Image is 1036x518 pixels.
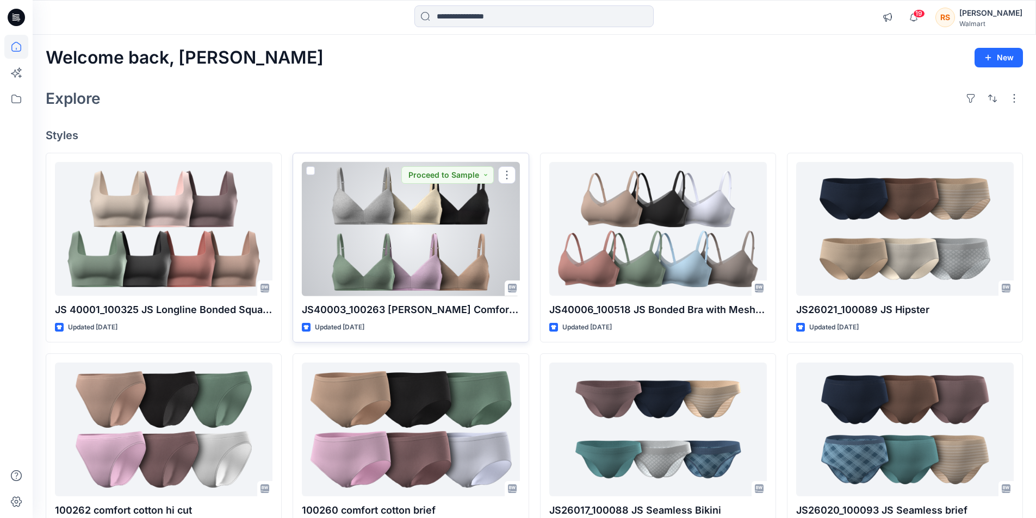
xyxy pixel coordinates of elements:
[562,322,612,333] p: Updated [DATE]
[549,302,767,317] p: JS40006_100518 JS Bonded Bra with Mesh Inserts
[796,503,1014,518] p: JS26020_100093 JS Seamless brief
[549,162,767,296] a: JS40006_100518 JS Bonded Bra with Mesh Inserts
[796,302,1014,317] p: JS26021_100089 JS Hipster
[796,363,1014,497] a: JS26020_100093 JS Seamless brief
[55,302,272,317] p: JS 40001_100325 JS Longline Bonded Square Nk Bra
[959,20,1022,28] div: Walmart
[55,503,272,518] p: 100262 comfort cotton hi cut
[46,90,101,107] h2: Explore
[549,363,767,497] a: JS26017_100088 JS Seamless Bikini
[46,48,324,68] h2: Welcome back, [PERSON_NAME]
[315,322,364,333] p: Updated [DATE]
[302,363,519,497] a: 100260 comfort cotton brief
[549,503,767,518] p: JS26017_100088 JS Seamless Bikini
[975,48,1023,67] button: New
[55,162,272,296] a: JS 40001_100325 JS Longline Bonded Square Nk Bra
[809,322,859,333] p: Updated [DATE]
[302,302,519,317] p: JS40003_100263 [PERSON_NAME] Comfort Wirefree Bra
[302,162,519,296] a: JS40003_100263 JS Cotton Comfort Wirefree Bra
[302,503,519,518] p: 100260 comfort cotton brief
[55,363,272,497] a: 100262 comfort cotton hi cut
[959,7,1022,20] div: [PERSON_NAME]
[913,9,925,18] span: 19
[796,162,1014,296] a: JS26021_100089 JS Hipster
[46,129,1023,142] h4: Styles
[68,322,117,333] p: Updated [DATE]
[935,8,955,27] div: RS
